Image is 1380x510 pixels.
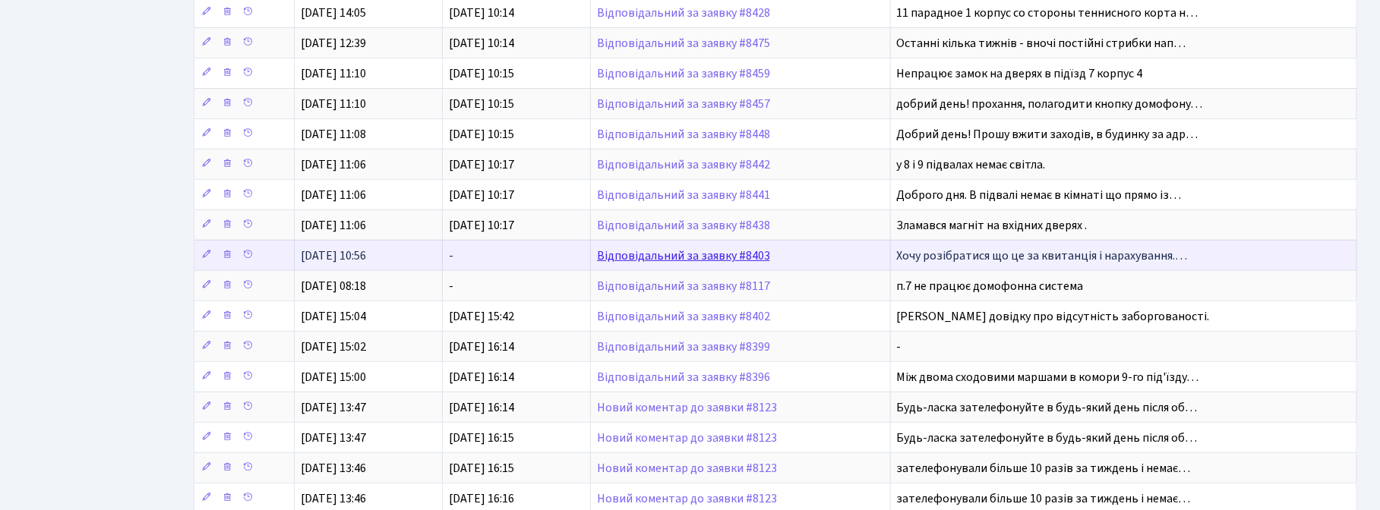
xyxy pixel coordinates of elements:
span: у 8 і 9 підвалах немає світла. [897,156,1046,173]
a: Відповідальний за заявку #8459 [597,65,770,82]
span: [DATE] 15:04 [301,308,366,325]
span: добрий день! прохання, полагодити кнопку домофону… [897,96,1203,112]
span: [DATE] 11:06 [301,156,366,173]
span: п.7 не працює домофонна система [897,278,1084,294]
a: Відповідальний за заявку #8396 [597,369,770,386]
span: [DATE] 16:15 [449,430,514,446]
span: [DATE] 16:14 [449,369,514,386]
span: Останні кілька тижнів - вночі постійні стрибки нап… [897,35,1186,52]
span: [DATE] 10:15 [449,65,514,82]
span: [DATE] 11:06 [301,187,366,203]
span: [DATE] 16:14 [449,338,514,355]
span: [PERSON_NAME] довідку про відсутність заборгованості. [897,308,1210,325]
span: [DATE] 13:47 [301,430,366,446]
a: Новий коментар до заявки #8123 [597,490,777,507]
span: [DATE] 12:39 [301,35,366,52]
a: Відповідальний за заявку #8438 [597,217,770,234]
a: Відповідальний за заявку #8442 [597,156,770,173]
span: Непрацює замок на дверях в підїзд 7 корпус 4 [897,65,1143,82]
span: [DATE] 10:17 [449,217,514,234]
span: [DATE] 13:46 [301,460,366,477]
span: 11 парадное 1 корпус со стороны теннисного корта н… [897,5,1198,21]
span: [DATE] 11:08 [301,126,366,143]
span: [DATE] 13:47 [301,399,366,416]
span: [DATE] 10:14 [449,35,514,52]
span: Хочу розібратися що це за квитанція і нарахування.… [897,247,1188,264]
span: [DATE] 10:17 [449,156,514,173]
a: Новий коментар до заявки #8123 [597,460,777,477]
span: [DATE] 11:10 [301,96,366,112]
a: Відповідальний за заявку #8441 [597,187,770,203]
span: [DATE] 14:05 [301,5,366,21]
a: Відповідальний за заявку #8457 [597,96,770,112]
a: Відповідальний за заявку #8448 [597,126,770,143]
span: [DATE] 10:15 [449,96,514,112]
a: Новий коментар до заявки #8123 [597,430,777,446]
span: зателефонували більше 10 разів за тиждень і немає… [897,460,1191,477]
span: [DATE] 16:14 [449,399,514,416]
a: Відповідальний за заявку #8403 [597,247,770,264]
span: Будь-ласка зателефонуйте в будь-який день після об… [897,399,1198,416]
span: Доброго дня. В підвалі немає в кімнаті що прямо із… [897,187,1182,203]
span: [DATE] 11:10 [301,65,366,82]
a: Відповідальний за заявку #8399 [597,338,770,355]
span: [DATE] 13:46 [301,490,366,507]
span: [DATE] 15:42 [449,308,514,325]
span: Будь-ласка зателефонуйте в будь-який день після об… [897,430,1198,446]
span: - [449,247,453,264]
span: Зламався магніт на вхідних дверях . [897,217,1088,234]
a: Новий коментар до заявки #8123 [597,399,777,416]
span: [DATE] 10:14 [449,5,514,21]
a: Відповідальний за заявку #8402 [597,308,770,325]
span: [DATE] 15:00 [301,369,366,386]
span: [DATE] 15:02 [301,338,366,355]
a: Відповідальний за заявку #8117 [597,278,770,294]
span: [DATE] 08:18 [301,278,366,294]
a: Відповідальний за заявку #8475 [597,35,770,52]
span: [DATE] 16:15 [449,460,514,477]
span: зателефонували більше 10 разів за тиждень і немає… [897,490,1191,507]
span: [DATE] 10:17 [449,187,514,203]
span: [DATE] 16:16 [449,490,514,507]
span: [DATE] 11:06 [301,217,366,234]
span: - [449,278,453,294]
span: [DATE] 10:15 [449,126,514,143]
a: Відповідальний за заявку #8428 [597,5,770,21]
span: [DATE] 10:56 [301,247,366,264]
span: Між двома сходовими маршами в комори 9-го під'їзду… [897,369,1199,386]
span: - [897,338,902,355]
span: Добрий день! Прошу вжити заходів, в будинку за адр… [897,126,1198,143]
